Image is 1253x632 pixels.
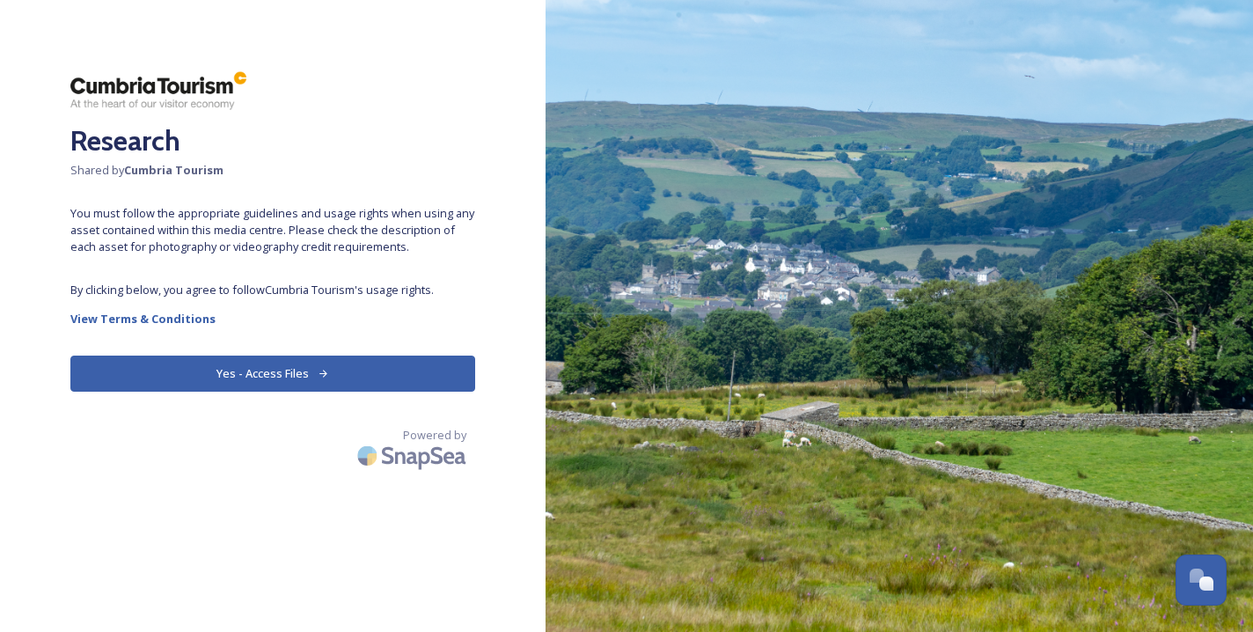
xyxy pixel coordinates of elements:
img: ct_logo.png [70,70,246,111]
span: Powered by [403,427,466,444]
strong: View Terms & Conditions [70,311,216,327]
strong: Cumbria Tourism [124,162,223,178]
button: Yes - Access Files [70,356,475,392]
span: You must follow the appropriate guidelines and usage rights when using any asset contained within... [70,205,475,256]
button: Open Chat [1176,555,1227,606]
span: Shared by [70,162,475,179]
h2: Research [70,120,475,162]
span: By clicking below, you agree to follow Cumbria Tourism 's usage rights. [70,282,475,298]
img: SnapSea Logo [352,435,475,476]
a: View Terms & Conditions [70,308,475,329]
